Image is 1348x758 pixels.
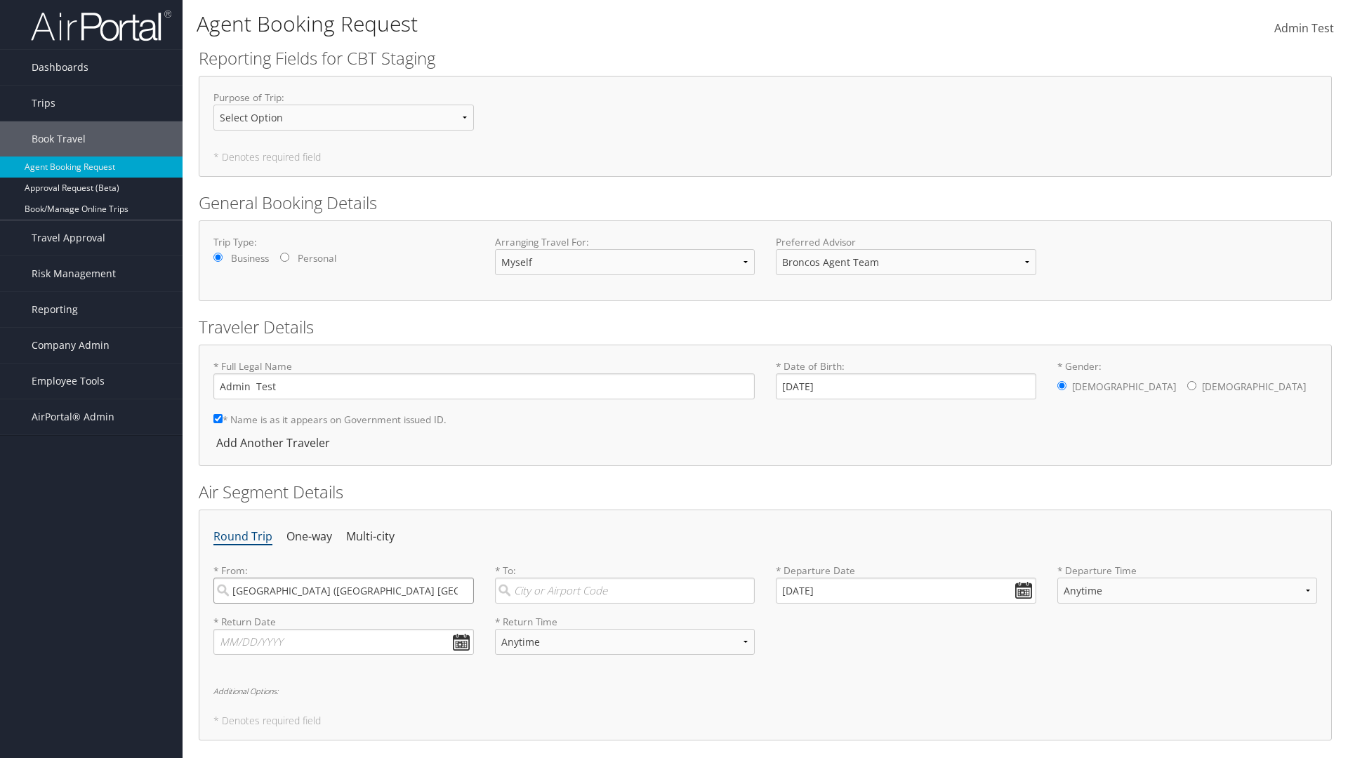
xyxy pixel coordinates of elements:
[213,564,474,604] label: * From:
[197,9,955,39] h1: Agent Booking Request
[32,364,105,399] span: Employee Tools
[1057,359,1318,401] label: * Gender:
[213,434,337,451] div: Add Another Traveler
[1187,381,1196,390] input: * Gender:[DEMOGRAPHIC_DATA][DEMOGRAPHIC_DATA]
[1274,20,1334,36] span: Admin Test
[495,564,755,604] label: * To:
[213,716,1317,726] h5: * Denotes required field
[776,564,1036,578] label: * Departure Date
[32,399,114,434] span: AirPortal® Admin
[213,687,1317,695] h6: Additional Options:
[1274,7,1334,51] a: Admin Test
[31,9,171,42] img: airportal-logo.png
[213,91,474,142] label: Purpose of Trip :
[1057,381,1066,390] input: * Gender:[DEMOGRAPHIC_DATA][DEMOGRAPHIC_DATA]
[199,480,1332,504] h2: Air Segment Details
[286,524,332,550] li: One-way
[495,578,755,604] input: City or Airport Code
[32,328,110,363] span: Company Admin
[213,578,474,604] input: City or Airport Code
[776,235,1036,249] label: Preferred Advisor
[213,406,447,432] label: * Name is as it appears on Government issued ID.
[199,191,1332,215] h2: General Booking Details
[213,105,474,131] select: Purpose of Trip:
[213,629,474,655] input: MM/DD/YYYY
[213,235,474,249] label: Trip Type:
[32,256,116,291] span: Risk Management
[213,373,755,399] input: * Full Legal Name
[32,292,78,327] span: Reporting
[213,524,272,550] li: Round Trip
[1057,578,1318,604] select: * Departure Time
[1072,373,1176,400] label: [DEMOGRAPHIC_DATA]
[298,251,336,265] label: Personal
[1202,373,1306,400] label: [DEMOGRAPHIC_DATA]
[495,615,755,629] label: * Return Time
[32,86,55,121] span: Trips
[776,578,1036,604] input: MM/DD/YYYY
[776,359,1036,399] label: * Date of Birth:
[32,50,88,85] span: Dashboards
[1057,564,1318,615] label: * Departure Time
[495,235,755,249] label: Arranging Travel For:
[32,220,105,255] span: Travel Approval
[32,121,86,157] span: Book Travel
[776,373,1036,399] input: * Date of Birth:
[346,524,395,550] li: Multi-city
[213,359,755,399] label: * Full Legal Name
[231,251,269,265] label: Business
[199,315,1332,339] h2: Traveler Details
[213,615,474,629] label: * Return Date
[199,46,1332,70] h2: Reporting Fields for CBT Staging
[213,152,1317,162] h5: * Denotes required field
[213,414,223,423] input: * Name is as it appears on Government issued ID.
